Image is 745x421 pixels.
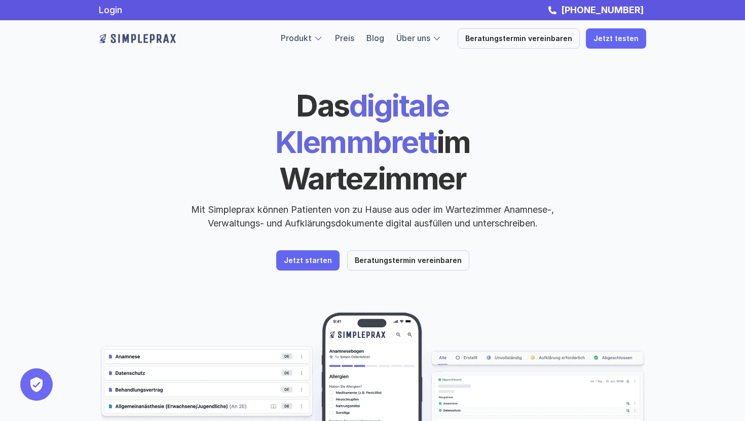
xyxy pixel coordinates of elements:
[465,34,572,43] p: Beratungstermin vereinbaren
[281,33,312,43] a: Produkt
[355,256,462,265] p: Beratungstermin vereinbaren
[347,250,469,271] a: Beratungstermin vereinbaren
[366,33,384,43] a: Blog
[558,5,646,15] a: [PHONE_NUMBER]
[99,5,122,15] a: Login
[296,87,349,124] span: Das
[284,256,332,265] p: Jetzt starten
[276,250,340,271] a: Jetzt starten
[279,124,476,197] span: im Wartezimmer
[586,28,646,49] a: Jetzt testen
[458,28,580,49] a: Beratungstermin vereinbaren
[335,33,354,43] a: Preis
[182,203,563,230] p: Mit Simpleprax können Patienten von zu Hause aus oder im Wartezimmer Anamnese-, Verwaltungs- und ...
[561,5,644,15] strong: [PHONE_NUMBER]
[198,87,547,197] h1: digitale Klemmbrett
[396,33,430,43] a: Über uns
[593,34,639,43] p: Jetzt testen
